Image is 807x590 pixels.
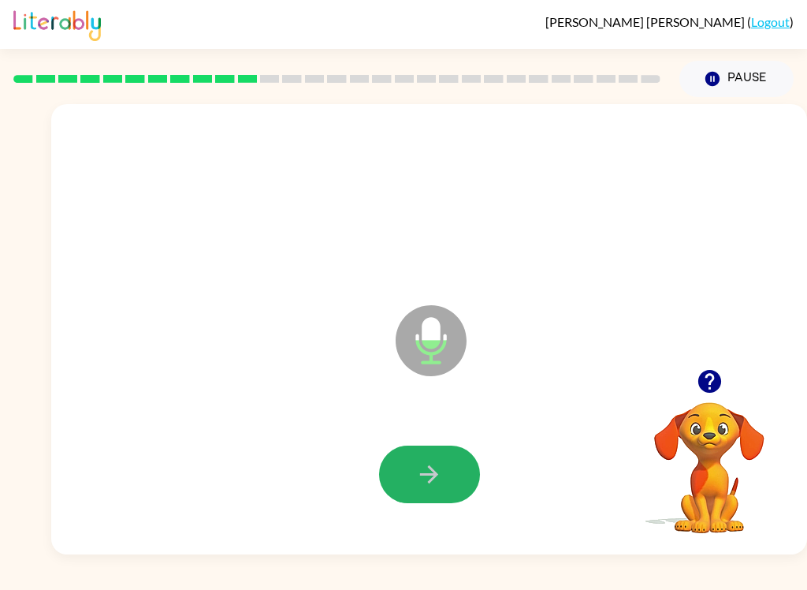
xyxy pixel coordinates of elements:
[630,378,788,536] video: Your browser must support playing .mp4 files to use Literably. Please try using another browser.
[679,61,794,97] button: Pause
[545,14,747,29] span: [PERSON_NAME] [PERSON_NAME]
[13,6,101,41] img: Literably
[751,14,790,29] a: Logout
[545,14,794,29] div: ( )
